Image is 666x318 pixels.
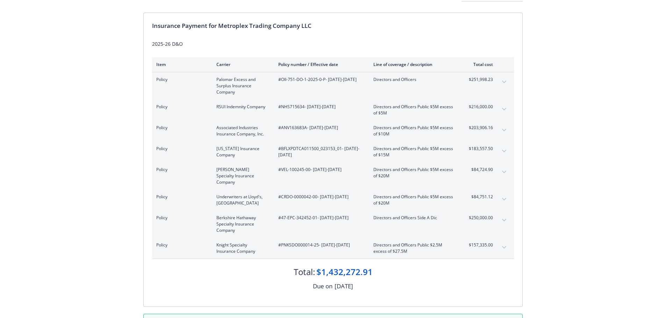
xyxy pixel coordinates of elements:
[467,146,493,152] span: $183,557.50
[278,76,362,83] span: #OII-751-DO-1-2025-0-P - [DATE]-[DATE]
[373,125,456,137] span: Directors and Officers Public $5M excess of $10M
[373,242,456,254] span: Directors and Officers Public $2.5M excess of $27.5M
[216,104,267,110] span: RSUI Indemnity Company
[373,167,456,179] span: Directors and Officers Public $5M excess of $20M
[499,146,510,157] button: expand content
[467,125,493,131] span: $203,906.16
[156,61,205,67] div: Item
[313,282,332,291] div: Due on
[499,215,510,226] button: expand content
[373,215,456,221] span: Directors and Officers Side A Dic
[156,146,205,152] span: Policy
[335,282,353,291] div: [DATE]
[216,167,267,185] span: [PERSON_NAME] Specialty Insurance Company
[373,76,456,83] span: Directors and Officers
[216,125,267,137] span: Associated Industries Insurance Company, Inc.
[467,104,493,110] span: $216,000.00
[216,194,267,206] span: Underwriters at Lloyd's, [GEOGRAPHIC_DATA]
[216,215,267,234] span: Berkshire Hathaway Specialty Insurance Company
[499,76,510,88] button: expand content
[373,104,456,116] span: Directors and Officers Public $5M excess of $5M
[216,146,267,158] span: [US_STATE] Insurance Company
[156,215,205,221] span: Policy
[499,167,510,178] button: expand content
[467,242,493,248] span: $157,335.00
[216,61,267,67] div: Carrier
[278,146,362,158] span: #BFLXPDTCA011500_023153_01 - [DATE]-[DATE]
[216,76,267,95] span: Palomar Excess and Surplus Insurance Company
[467,61,493,67] div: Total cost
[152,238,514,259] div: PolicyKnight Specialty Insurance Company#PNKSDO000014-25- [DATE]-[DATE]Directors and Officers Pub...
[373,194,456,206] span: Directors and Officers Public $5M excess of $20M
[467,215,493,221] span: $250,000.00
[278,61,362,67] div: Policy number / Effective date
[152,40,514,47] div: 2025-26 D&O
[152,141,514,162] div: Policy[US_STATE] Insurance Company#BFLXPDTCA011500_023153_01- [DATE]-[DATE]Directors and Officers...
[152,72,514,99] div: PolicyPalomar Excess and Surplus Insurance Company#OII-751-DO-1-2025-0-P- [DATE]-[DATE]Directors ...
[278,242,362,248] span: #PNKSDO000014-25 - [DATE]-[DATE]
[499,104,510,115] button: expand content
[499,125,510,136] button: expand content
[278,167,362,173] span: #VEL-100245-00 - [DATE]-[DATE]
[152,99,514,120] div: PolicyRSUI Indemnity Company#NHS715634- [DATE]-[DATE]Directors and Officers Public $5M excess of ...
[216,242,267,254] span: Knight Specialty Insurance Company
[278,215,362,221] span: #47-EPC-342452-01 - [DATE]-[DATE]
[156,76,205,83] span: Policy
[156,242,205,248] span: Policy
[467,194,493,200] span: $84,751.12
[278,104,362,110] span: #NHS715634 - [DATE]-[DATE]
[294,266,315,278] div: Total:
[373,146,456,158] span: Directors and Officers Public $5M excess of $15M
[278,194,362,200] span: #CRDO-0000042-00 - [DATE]-[DATE]
[152,190,514,210] div: PolicyUnderwriters at Lloyd's, [GEOGRAPHIC_DATA]#CRDO-0000042-00- [DATE]-[DATE]Directors and Offi...
[152,21,514,30] div: Insurance Payment for Metroplex Trading Company LLC
[156,104,205,110] span: Policy
[152,210,514,238] div: PolicyBerkshire Hathaway Specialty Insurance Company#47-EPC-342452-01- [DATE]-[DATE]Directors and...
[156,194,205,200] span: Policy
[373,61,456,67] div: Line of coverage / description
[278,125,362,131] span: #ANV163683A - [DATE]-[DATE]
[156,167,205,173] span: Policy
[467,167,493,173] span: $84,724.90
[499,194,510,205] button: expand content
[316,266,373,278] div: $1,432,272.91
[499,242,510,253] button: expand content
[467,76,493,83] span: $251,998.23
[156,125,205,131] span: Policy
[152,120,514,141] div: PolicyAssociated Industries Insurance Company, Inc.#ANV163683A- [DATE]-[DATE]Directors and Office...
[152,162,514,190] div: Policy[PERSON_NAME] Specialty Insurance Company#VEL-100245-00- [DATE]-[DATE]Directors and Officer...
